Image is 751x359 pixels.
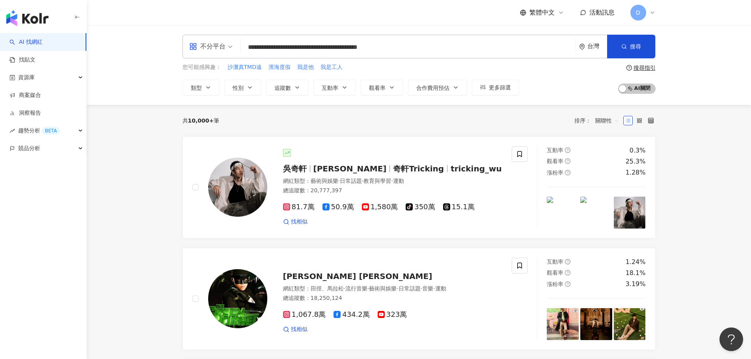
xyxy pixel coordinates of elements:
button: 性別 [224,80,261,95]
a: 洞察報告 [9,109,41,117]
button: 觀看率 [361,80,403,95]
span: · [367,285,369,292]
span: 藝術與娛樂 [311,178,338,184]
span: · [397,285,398,292]
span: question-circle [565,147,570,153]
span: question-circle [565,270,570,275]
div: 18.1% [626,269,646,277]
span: 合作費用預估 [416,85,449,91]
span: [PERSON_NAME] [313,164,387,173]
span: 奇軒Tricking [393,164,444,173]
span: 10,000+ [188,117,214,124]
span: 追蹤數 [274,85,291,91]
div: 0.3% [630,146,646,155]
button: 濱海度假 [268,63,291,72]
span: 吳奇軒 [283,164,307,173]
span: appstore [189,43,197,50]
div: 總追蹤數 ： 18,250,124 [283,294,503,302]
span: 50.9萬 [322,203,354,211]
span: environment [579,44,585,50]
span: 運動 [393,178,404,184]
button: 合作費用預估 [408,80,467,95]
button: 更多篩選 [472,80,519,95]
span: · [338,178,340,184]
span: 互動率 [547,259,563,265]
img: post-image [547,197,579,229]
span: 1,580萬 [362,203,398,211]
a: 找貼文 [9,56,35,64]
img: KOL Avatar [208,158,267,217]
span: question-circle [565,259,570,264]
button: 類型 [183,80,220,95]
div: 1.24% [626,258,646,266]
button: 我是他 [297,63,314,72]
div: 網紅類型 ： [283,177,503,185]
span: 觀看率 [547,158,563,164]
button: 搜尋 [607,35,655,58]
span: 323萬 [378,311,407,319]
span: 藝術與娛樂 [369,285,397,292]
a: 找相似 [283,218,307,226]
span: question-circle [565,281,570,287]
span: tricking_wu [451,164,502,173]
span: 434.2萬 [334,311,370,319]
a: 商案媒合 [9,91,41,99]
div: BETA [42,127,60,135]
span: [PERSON_NAME] [PERSON_NAME] [283,272,432,281]
span: 運動 [435,285,446,292]
span: 我是他 [297,63,314,71]
iframe: Help Scout Beacon - Open [719,327,743,351]
div: 台灣 [587,43,607,50]
span: 趨勢分析 [18,122,60,140]
span: 日常話題 [340,178,362,184]
span: 更多篩選 [489,84,511,91]
button: 追蹤數 [266,80,309,95]
span: 互動率 [322,85,338,91]
span: 350萬 [406,203,435,211]
span: 1,067.8萬 [283,311,326,319]
span: 搜尋 [630,43,641,50]
button: 沙灘真TMD遠 [227,63,262,72]
span: rise [9,128,15,134]
span: 找相似 [291,326,307,333]
span: 15.1萬 [443,203,475,211]
div: 1.28% [626,168,646,177]
div: 不分平台 [189,40,225,53]
span: 觀看率 [547,270,563,276]
span: 流行音樂 [345,285,367,292]
span: question-circle [565,158,570,164]
span: 81.7萬 [283,203,315,211]
span: 沙灘真TMD遠 [227,63,262,71]
span: · [344,285,345,292]
span: 互動率 [547,147,563,153]
div: 25.3% [626,157,646,166]
span: question-circle [565,170,570,175]
div: 網紅類型 ： [283,285,503,293]
span: 資源庫 [18,69,35,86]
span: 我是工人 [321,63,343,71]
span: 教育與學習 [363,178,391,184]
span: 競品分析 [18,140,40,157]
span: 類型 [191,85,202,91]
span: · [421,285,422,292]
span: D [636,8,640,17]
div: 排序： [574,114,623,127]
span: 找相似 [291,218,307,226]
a: KOL Avatar[PERSON_NAME] [PERSON_NAME]網紅類型：田徑、馬拉松·流行音樂·藝術與娛樂·日常話題·音樂·運動總追蹤數：18,250,1241,067.8萬434.... [183,248,656,350]
img: post-image [614,308,646,340]
span: · [433,285,435,292]
img: logo [6,10,48,26]
div: 搜尋指引 [634,65,656,71]
span: 觀看率 [369,85,386,91]
span: 音樂 [422,285,433,292]
button: 我是工人 [320,63,343,72]
img: post-image [547,308,579,340]
a: 找相似 [283,326,307,333]
div: 3.19% [626,280,646,288]
a: searchAI 找網紅 [9,38,43,46]
span: 您可能感興趣： [183,63,221,71]
img: post-image [614,197,646,229]
div: 總追蹤數 ： 20,777,397 [283,187,503,195]
span: 關聯性 [595,114,619,127]
span: 濱海度假 [268,63,291,71]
